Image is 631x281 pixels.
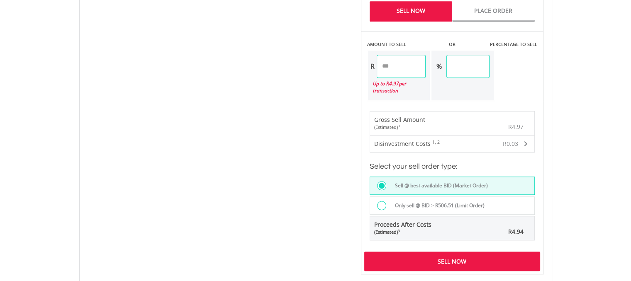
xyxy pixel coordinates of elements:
[374,220,431,235] span: Proceeds After Costs
[398,228,400,233] sup: 3
[431,55,446,78] div: %
[490,41,537,48] label: PERCENTAGE TO SELL
[398,124,400,128] sup: 3
[508,228,524,235] span: R4.94
[390,181,488,190] label: Sell @ best available BID (Market Order)
[370,161,535,172] h3: Select your sell order type:
[447,41,457,48] label: -OR-
[389,80,399,87] span: 4.97
[367,41,406,48] label: AMOUNT TO SELL
[374,229,431,235] div: (Estimated)
[390,201,485,210] label: Only sell @ BID ≥ R506.51 (Limit Order)
[370,1,452,22] a: Sell Now
[374,116,425,131] div: Gross Sell Amount
[364,252,540,271] div: Sell Now
[368,78,426,96] div: Up to R per transaction
[503,140,518,148] span: R0.03
[452,1,535,22] a: Place Order
[374,124,425,131] div: (Estimated)
[508,123,524,131] span: R4.97
[368,55,377,78] div: R
[432,139,440,145] sup: 1, 2
[374,140,431,148] span: Disinvestment Costs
